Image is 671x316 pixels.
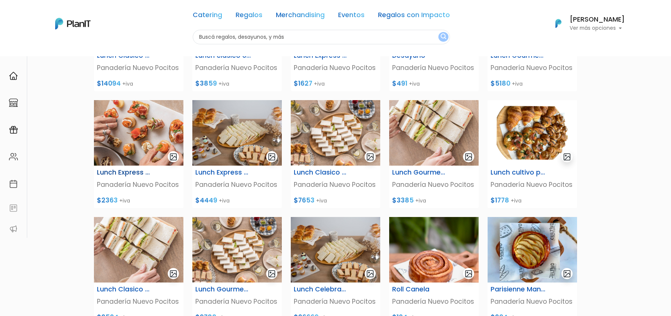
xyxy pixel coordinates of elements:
p: Panadería Nuevo Pocitos [392,180,476,189]
a: Regalos [236,12,262,21]
img: 2000___2000-Photoroom__1_.jpg [488,100,577,166]
h6: Lunch Express para 15 personas [195,169,251,176]
span: +iva [314,80,325,87]
img: gallery-light [563,153,571,161]
input: Buscá regalos, desayunos, y más [193,30,450,44]
a: Merchandising [276,12,325,21]
p: Panadería Nuevo Pocitos [294,63,377,73]
img: gallery-light [366,153,375,161]
span: $1627 [294,79,312,88]
p: Panadería Nuevo Pocitos [97,180,180,189]
p: Panadería Nuevo Pocitos [294,180,377,189]
img: gallery-light [464,269,473,278]
h6: [PERSON_NAME] [570,16,625,23]
h6: Lunch Clasico para 5 personas [97,285,152,293]
img: Captura_de_pantalla_2025-07-25_110102.png [94,217,183,283]
p: Panadería Nuevo Pocitos [195,63,279,73]
p: Panadería Nuevo Pocitos [491,63,574,73]
a: gallery-light Lunch Express 8 personas Panadería Nuevo Pocitos $2363 +iva [89,100,188,208]
button: PlanIt Logo [PERSON_NAME] Ver más opciones [546,14,625,33]
img: gallery-light [366,269,375,278]
img: WhatsApp_Image_2024-05-07_at_13.48.22.jpeg [192,100,282,166]
p: Panadería Nuevo Pocitos [97,63,180,73]
img: gallery-light [169,153,178,161]
img: Captura_de_pantalla_2025-07-25_105912.png [291,100,380,166]
span: $3859 [195,79,217,88]
img: partners-52edf745621dab592f3b2c58e3bca9d71375a7ef29c3b500c9f145b62cc070d4.svg [9,224,18,233]
p: Ver más opciones [570,26,625,31]
h6: Lunch Gourmet para 15 Personas [195,285,251,293]
img: Captura_de_pantalla_2025-07-25_105508.png [94,100,183,166]
span: $2363 [97,196,118,205]
a: Regalos con Impacto [378,12,450,21]
h6: Parisienne Manzana [491,285,546,293]
img: campaigns-02234683943229c281be62815700db0a1741e53638e28bf9629b52c665b00959.svg [9,125,18,134]
h6: Lunch Express 8 personas [97,169,152,176]
img: search_button-432b6d5273f82d61273b3651a40e1bd1b912527efae98b1b7a1b2c0702e16a8d.svg [441,33,446,41]
span: $1778 [491,196,509,205]
img: feedback-78b5a0c8f98aac82b08bfc38622c3050aee476f2c9584af64705fc4e61158814.svg [9,204,18,213]
p: Panadería Nuevo Pocitos [392,63,476,73]
span: +iva [409,80,420,87]
span: +iva [122,80,133,87]
p: Panadería Nuevo Pocitos [491,180,574,189]
img: calendar-87d922413cdce8b2cf7b7f5f62616a5cf9e4887200fb71536465627b3292af00.svg [9,179,18,188]
img: gallery-light [268,153,276,161]
h6: Lunch cultivo para 5 personas [491,169,546,176]
h6: Lunch Clasico para 15 personas [294,169,349,176]
span: $5180 [491,79,510,88]
img: gallery-light [563,269,571,278]
span: $14094 [97,79,121,88]
a: gallery-light Lunch Express para 15 personas Panadería Nuevo Pocitos $4449 +iva [188,100,286,208]
p: Panadería Nuevo Pocitos [195,297,279,306]
a: gallery-light Lunch Gourmet para 5 Personas Panadería Nuevo Pocitos $3385 +iva [385,100,483,208]
p: Panadería Nuevo Pocitos [392,297,476,306]
img: gallery-light [169,269,178,278]
a: Catering [193,12,222,21]
img: marketplace-4ceaa7011d94191e9ded77b95e3339b90024bf715f7c57f8cf31f2d8c509eaba.svg [9,98,18,107]
span: +iva [415,197,426,204]
h6: Lunch Gourmet para 5 Personas [392,169,448,176]
img: PlanIt Logo [55,18,91,29]
span: +iva [512,80,523,87]
img: WhatsApp_Image_2025-07-17_at_17.30.52__1_.jpeg [488,217,577,283]
a: Eventos [338,12,365,21]
p: Panadería Nuevo Pocitos [491,297,574,306]
img: PlanIt Logo [550,15,567,32]
span: +iva [219,197,230,204]
span: $3385 [392,196,414,205]
span: +iva [316,197,327,204]
span: $7653 [294,196,315,205]
img: home-e721727adea9d79c4d83392d1f703f7f8bce08238fde08b1acbfd93340b81755.svg [9,71,18,80]
div: ¿Necesitás ayuda? [38,7,107,22]
img: WhatsApp_Image_2025-07-17_at_17.30.21__1_.jpeg [389,217,479,283]
span: +iva [218,80,229,87]
img: Captura_de_pantalla_2025-07-25_110102.png [389,100,479,166]
img: gallery-light [464,153,473,161]
h6: Lunch Celebración para 50 personas [294,285,349,293]
span: $4449 [195,196,217,205]
h6: Roll Canela [392,285,448,293]
a: gallery-light Lunch cultivo para 5 personas Panadería Nuevo Pocitos $1778 +iva [483,100,582,208]
span: +iva [511,197,522,204]
img: Captura_de_pantalla_2025-07-25_105912.png [192,217,282,283]
span: $491 [392,79,407,88]
img: WhatsApp_Image_2024-05-07_at_13.48.22.jpeg [291,217,380,283]
a: gallery-light Lunch Clasico para 15 personas Panadería Nuevo Pocitos $7653 +iva [286,100,385,208]
img: gallery-light [268,269,276,278]
img: people-662611757002400ad9ed0e3c099ab2801c6687ba6c219adb57efc949bc21e19d.svg [9,152,18,161]
p: Panadería Nuevo Pocitos [294,297,377,306]
p: Panadería Nuevo Pocitos [97,297,180,306]
span: +iva [119,197,130,204]
p: Panadería Nuevo Pocitos [195,180,279,189]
